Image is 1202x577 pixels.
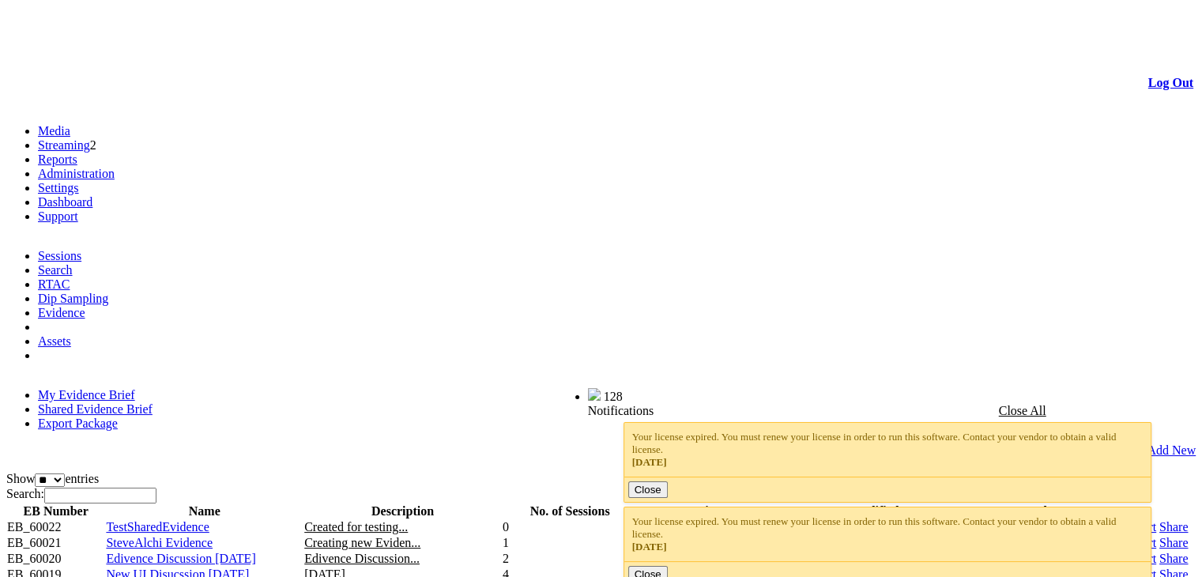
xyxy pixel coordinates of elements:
[1159,552,1188,565] a: Share
[38,292,108,305] a: Dip Sampling
[632,541,667,552] span: [DATE]
[588,388,601,401] img: bell25.png
[38,388,135,402] a: My Evidence Brief
[35,473,65,487] select: Showentries
[38,153,77,166] a: Reports
[38,181,79,194] a: Settings
[6,503,105,519] th: EB Number: activate to sort column ascending
[304,552,420,565] span: Edivence Discussion...
[304,536,420,549] span: Creating new Eviden...
[632,515,1144,553] div: Your license expired. You must renew your license in order to run this software. Contact your ven...
[356,389,556,401] span: Welcome, System Administrator (Administrator)
[628,481,668,498] button: Close
[38,209,78,223] a: Support
[38,306,85,319] a: Evidence
[6,487,156,500] label: Search:
[1159,536,1188,549] a: Share
[1148,76,1193,89] a: Log Out
[105,503,303,519] th: Name: activate to sort column ascending
[632,456,667,468] span: [DATE]
[38,124,70,138] a: Media
[38,249,81,262] a: Sessions
[632,431,1144,469] div: Your license expired. You must renew your license in order to run this software. Contact your ven...
[303,503,502,519] th: Description: activate to sort column ascending
[90,138,96,152] span: 2
[6,551,105,567] td: EB_60020
[106,552,255,565] a: Edivence Discussion [DATE]
[106,536,213,549] a: SteveAlchi Evidence
[44,488,156,503] input: Search:
[38,417,118,430] a: Export Package
[106,520,209,534] a: TestSharedEvidence
[38,138,90,152] a: Streaming
[604,390,623,403] span: 128
[38,263,73,277] a: Search
[38,195,92,209] a: Dashboard
[38,334,71,348] a: Assets
[6,535,105,551] td: EB_60021
[588,404,1162,418] div: Notifications
[1159,520,1188,534] a: Share
[1147,443,1196,458] a: Add New
[6,519,105,535] td: EB_60022
[38,402,153,416] a: Shared Evidence Brief
[999,404,1046,417] a: Close All
[6,472,99,485] label: Show entries
[38,277,70,291] a: RTAC
[38,167,115,180] a: Administration
[304,520,408,534] span: Created for testing...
